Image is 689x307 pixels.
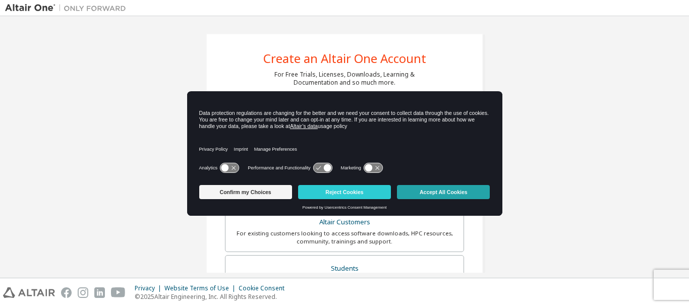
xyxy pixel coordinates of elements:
div: Create an Altair One Account [263,52,426,65]
img: facebook.svg [61,287,72,298]
div: Altair Customers [232,215,457,229]
img: youtube.svg [111,287,126,298]
img: Altair One [5,3,131,13]
div: Privacy [135,284,164,292]
img: linkedin.svg [94,287,105,298]
div: For Free Trials, Licenses, Downloads, Learning & Documentation and so much more. [274,71,415,87]
img: instagram.svg [78,287,88,298]
p: © 2025 Altair Engineering, Inc. All Rights Reserved. [135,292,291,301]
div: Students [232,262,457,276]
div: For existing customers looking to access software downloads, HPC resources, community, trainings ... [232,229,457,245]
div: Website Terms of Use [164,284,239,292]
img: altair_logo.svg [3,287,55,298]
div: Cookie Consent [239,284,291,292]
